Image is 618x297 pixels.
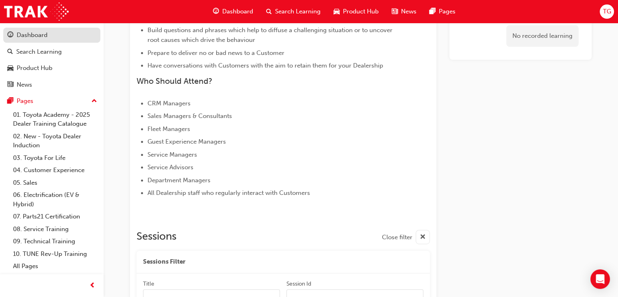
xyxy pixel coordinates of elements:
[343,7,379,16] span: Product Hub
[147,100,191,107] span: CRM Managers
[3,61,100,76] a: Product Hub
[7,32,13,39] span: guage-icon
[334,7,340,17] span: car-icon
[10,223,100,236] a: 08. Service Training
[17,31,48,40] div: Dashboard
[91,96,97,107] span: up-icon
[147,177,210,184] span: Department Managers
[147,151,197,158] span: Service Managers
[17,63,52,73] div: Product Hub
[3,26,100,94] button: DashboardSearch LearningProduct HubNews
[10,189,100,210] a: 06. Electrification (EV & Hybrid)
[429,7,436,17] span: pages-icon
[10,260,100,273] a: All Pages
[143,257,185,266] span: Sessions Filter
[10,109,100,130] a: 01. Toyota Academy - 2025 Dealer Training Catalogue
[147,49,284,57] span: Prepare to deliver no or bad news to a Customer
[3,94,100,109] button: Pages
[506,25,579,47] div: No recorded learning
[10,164,100,177] a: 04. Customer Experience
[3,44,100,59] a: Search Learning
[147,26,394,44] span: Build questions and phrases which help to diffuse a challenging situation or to uncover root caus...
[392,7,398,17] span: news-icon
[147,189,310,197] span: All Dealership staff who regularly interact with Customers
[89,281,95,291] span: prev-icon
[401,7,416,16] span: News
[600,4,614,19] button: TG
[10,177,100,189] a: 05. Sales
[327,3,385,20] a: car-iconProduct Hub
[260,3,327,20] a: search-iconSearch Learning
[147,125,190,133] span: Fleet Managers
[147,138,226,145] span: Guest Experience Managers
[382,233,412,242] span: Close filter
[17,80,32,90] div: News
[7,81,13,89] span: news-icon
[10,248,100,260] a: 10. TUNE Rev-Up Training
[3,77,100,92] a: News
[143,280,154,288] div: Title
[420,232,426,242] span: cross-icon
[147,164,193,171] span: Service Advisors
[137,76,213,86] span: Who Should Attend?
[10,130,100,152] a: 02. New - Toyota Dealer Induction
[206,3,260,20] a: guage-iconDashboard
[286,280,311,288] div: Session Id
[213,7,219,17] span: guage-icon
[17,96,33,106] div: Pages
[10,152,100,164] a: 03. Toyota For Life
[4,2,69,21] img: Trak
[147,112,232,120] span: Sales Managers & Consultants
[590,269,610,289] div: Open Intercom Messenger
[266,7,272,17] span: search-icon
[10,235,100,248] a: 09. Technical Training
[137,230,176,244] h2: Sessions
[16,47,62,57] div: Search Learning
[275,7,321,16] span: Search Learning
[7,98,13,105] span: pages-icon
[439,7,455,16] span: Pages
[382,230,430,244] button: Close filter
[423,3,462,20] a: pages-iconPages
[7,48,13,56] span: search-icon
[10,210,100,223] a: 07. Parts21 Certification
[7,65,13,72] span: car-icon
[3,28,100,43] a: Dashboard
[385,3,423,20] a: news-iconNews
[603,7,611,16] span: TG
[147,62,383,69] span: Have conversations with Customers with the aim to retain them for your Dealership
[222,7,253,16] span: Dashboard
